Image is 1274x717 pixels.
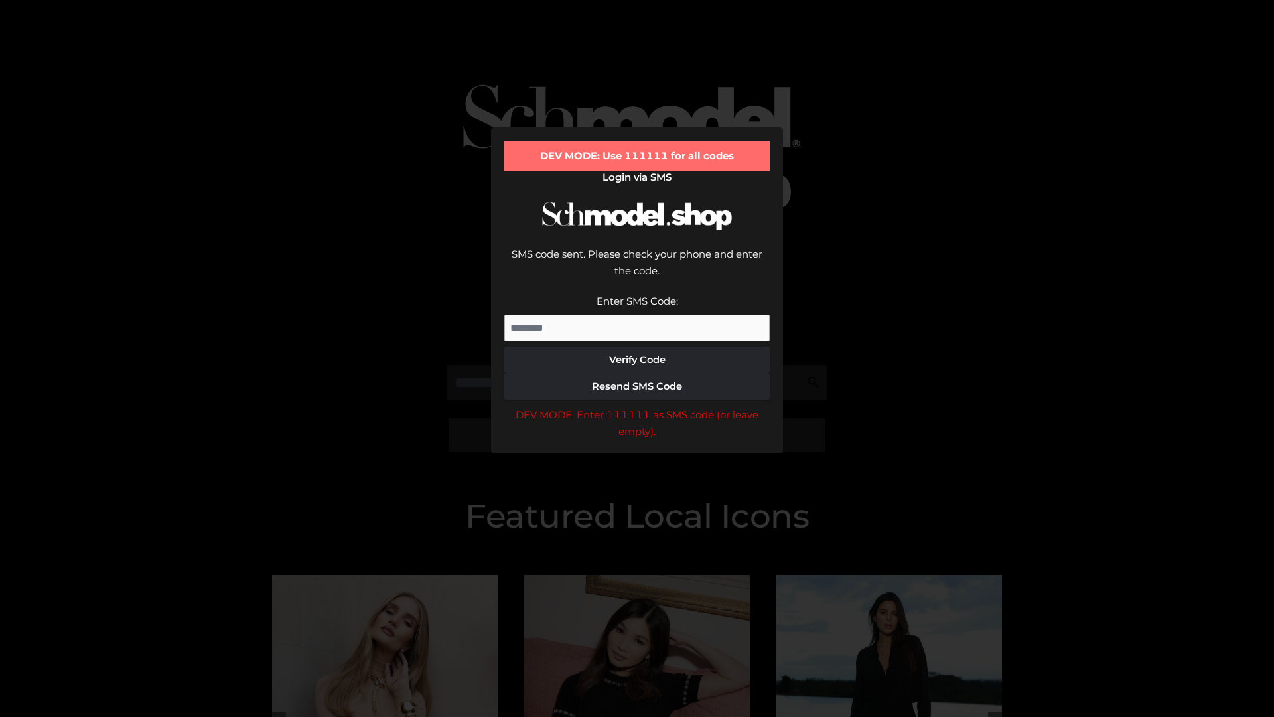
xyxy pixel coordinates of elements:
[504,141,770,171] div: DEV MODE: Use 111111 for all codes
[504,373,770,400] button: Resend SMS Code
[597,295,678,307] label: Enter SMS Code:
[504,347,770,373] button: Verify Code
[537,190,737,242] img: Schmodel Logo
[504,171,770,183] h2: Login via SMS
[504,246,770,293] div: SMS code sent. Please check your phone and enter the code.
[504,406,770,440] div: DEV MODE: Enter 111111 as SMS code (or leave empty).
